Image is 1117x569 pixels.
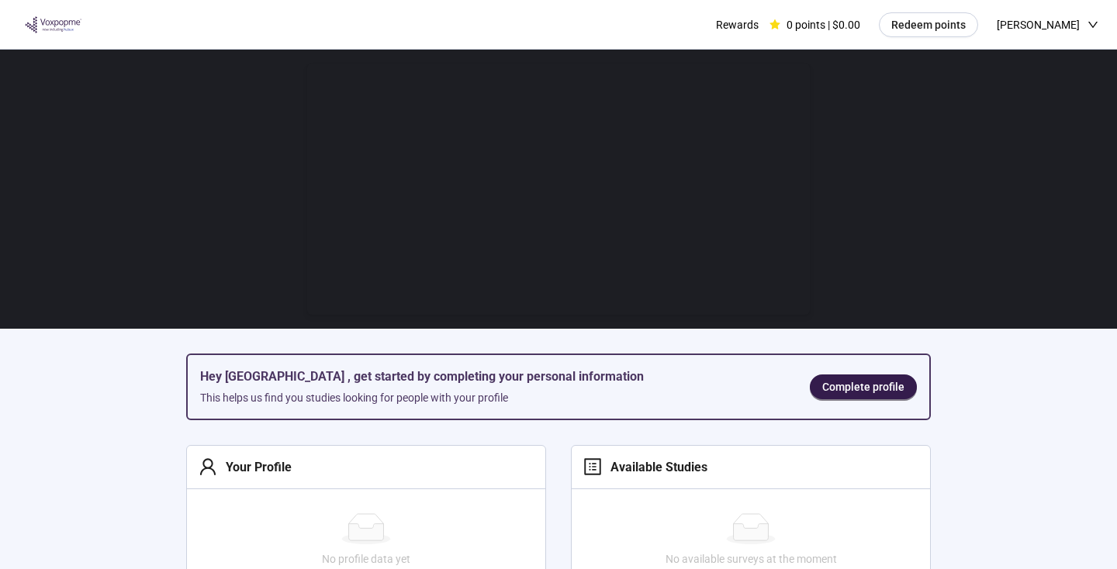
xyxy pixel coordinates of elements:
[193,550,539,567] div: No profile data yet
[199,457,217,476] span: user
[200,367,785,386] h5: Hey [GEOGRAPHIC_DATA] , get started by completing your personal information
[769,19,780,30] span: star
[1088,19,1098,30] span: down
[583,457,602,476] span: profile
[578,550,924,567] div: No available surveys at the moment
[217,457,292,477] div: Your Profile
[822,378,904,395] span: Complete profile
[200,389,785,406] div: This helps us find you studies looking for people with your profile
[810,374,917,399] a: Complete profile
[891,16,966,33] span: Redeem points
[879,12,978,37] button: Redeem points
[602,457,707,477] div: Available Studies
